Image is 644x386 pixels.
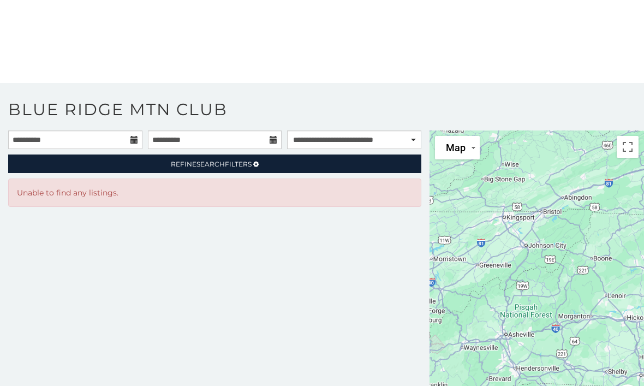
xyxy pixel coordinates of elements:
a: RefineSearchFilters [8,155,421,173]
span: Map [446,142,466,153]
p: Unable to find any listings. [17,187,413,198]
button: Change map style [435,136,480,159]
span: Refine Filters [171,160,252,168]
span: Search [196,160,225,168]
button: Toggle fullscreen view [617,136,639,158]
